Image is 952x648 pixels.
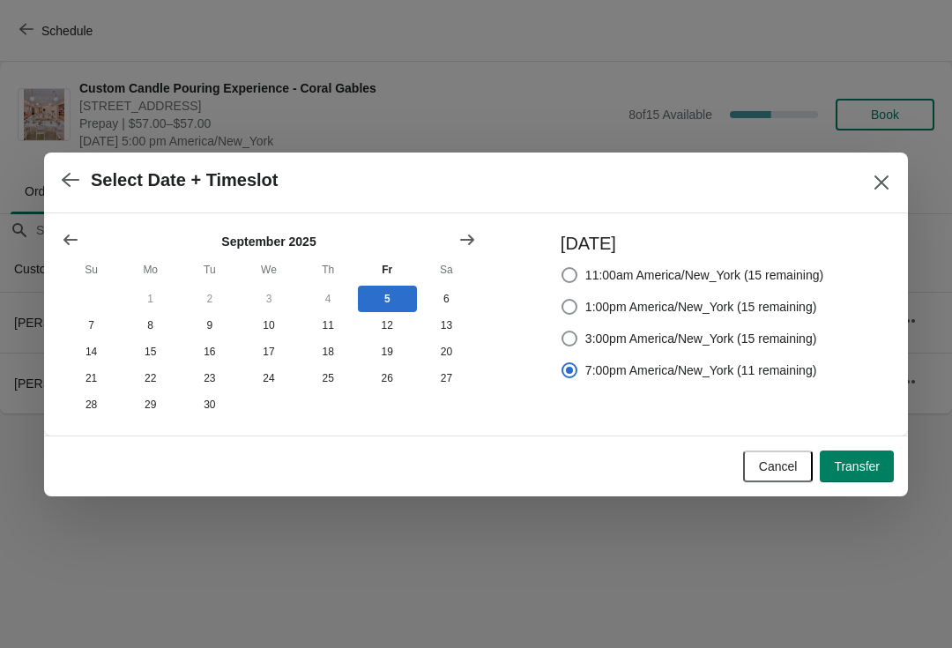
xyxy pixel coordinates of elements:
[358,286,417,312] button: Today Friday September 5 2025
[239,254,298,286] th: Wednesday
[417,254,476,286] th: Saturday
[451,224,483,256] button: Show next month, October 2025
[62,312,121,339] button: Sunday September 7 2025
[299,365,358,391] button: Thursday September 25 2025
[121,254,180,286] th: Monday
[358,254,417,286] th: Friday
[866,167,897,198] button: Close
[585,266,823,284] span: 11:00am America/New_York (15 remaining)
[417,339,476,365] button: Saturday September 20 2025
[358,312,417,339] button: Friday September 12 2025
[239,312,298,339] button: Wednesday September 10 2025
[121,312,180,339] button: Monday September 8 2025
[180,312,239,339] button: Tuesday September 9 2025
[299,312,358,339] button: Thursday September 11 2025
[239,365,298,391] button: Wednesday September 24 2025
[759,459,798,473] span: Cancel
[561,231,823,256] h3: [DATE]
[358,339,417,365] button: Friday September 19 2025
[180,286,239,312] button: Tuesday September 2 2025
[239,339,298,365] button: Wednesday September 17 2025
[180,339,239,365] button: Tuesday September 16 2025
[121,339,180,365] button: Monday September 15 2025
[91,170,279,190] h2: Select Date + Timeslot
[743,451,814,482] button: Cancel
[62,391,121,418] button: Sunday September 28 2025
[834,459,880,473] span: Transfer
[121,391,180,418] button: Monday September 29 2025
[417,286,476,312] button: Saturday September 6 2025
[239,286,298,312] button: Wednesday September 3 2025
[180,254,239,286] th: Tuesday
[417,312,476,339] button: Saturday September 13 2025
[180,391,239,418] button: Tuesday September 30 2025
[121,286,180,312] button: Monday September 1 2025
[299,339,358,365] button: Thursday September 18 2025
[62,339,121,365] button: Sunday September 14 2025
[62,365,121,391] button: Sunday September 21 2025
[417,365,476,391] button: Saturday September 27 2025
[299,254,358,286] th: Thursday
[358,365,417,391] button: Friday September 26 2025
[820,451,894,482] button: Transfer
[299,286,358,312] button: Thursday September 4 2025
[585,330,817,347] span: 3:00pm America/New_York (15 remaining)
[585,361,817,379] span: 7:00pm America/New_York (11 remaining)
[121,365,180,391] button: Monday September 22 2025
[585,298,817,316] span: 1:00pm America/New_York (15 remaining)
[62,254,121,286] th: Sunday
[180,365,239,391] button: Tuesday September 23 2025
[55,224,86,256] button: Show previous month, August 2025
